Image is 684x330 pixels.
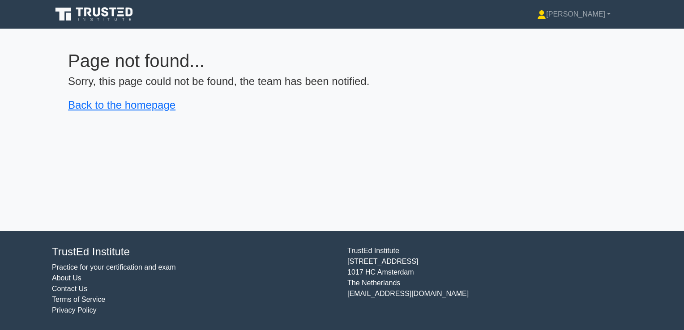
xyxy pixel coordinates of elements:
div: TrustEd Institute [STREET_ADDRESS] 1017 HC Amsterdam The Netherlands [EMAIL_ADDRESS][DOMAIN_NAME] [342,245,637,316]
h1: Page not found... [68,50,616,72]
a: [PERSON_NAME] [516,5,632,23]
a: About Us [52,274,81,282]
a: Terms of Service [52,296,105,303]
a: Contact Us [52,285,87,292]
h4: TrustEd Institute [52,245,337,258]
a: Practice for your certification and exam [52,263,176,271]
h4: Sorry, this page could not be found, the team has been notified. [68,75,616,88]
a: Privacy Policy [52,306,97,314]
a: Back to the homepage [68,99,175,111]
